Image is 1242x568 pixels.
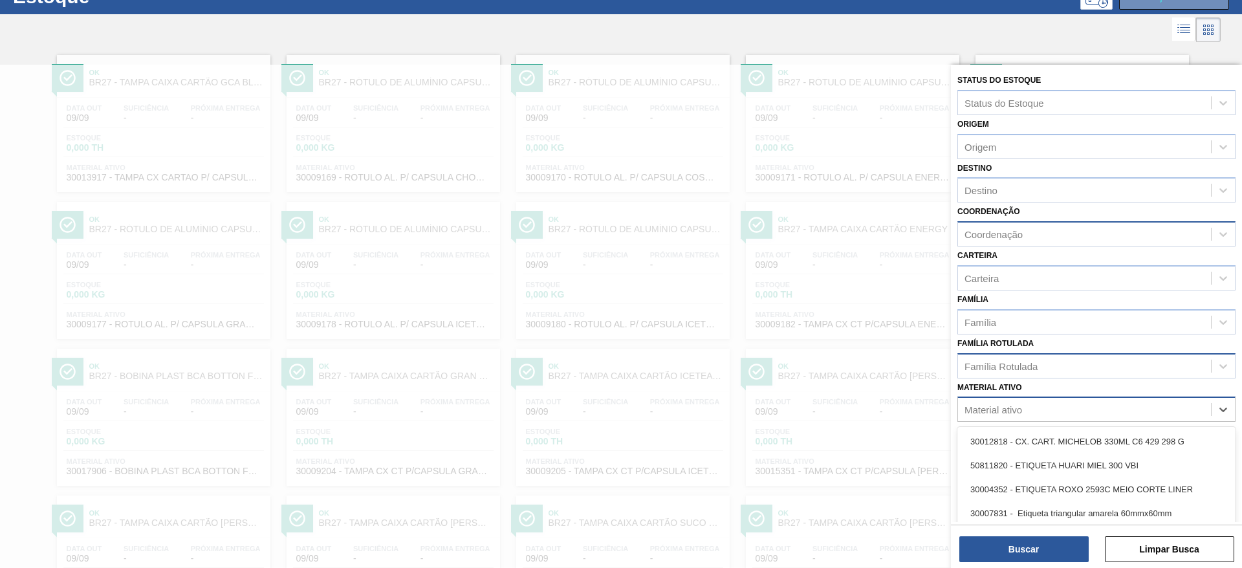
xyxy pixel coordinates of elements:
[957,477,1236,501] div: 30004352 - ETIQUETA ROXO 2593C MEIO CORTE LINER
[957,120,989,129] label: Origem
[957,339,1034,348] label: Família Rotulada
[964,185,997,196] div: Destino
[1196,17,1221,42] div: Visão em Cards
[964,316,996,327] div: Família
[736,45,966,192] a: ÍconeOkBR27 - RÓTULO DE ALUMÍNIO CAPSULA ENERGYData out09/09Suficiência-Próxima Entrega-Estoque0,...
[957,295,988,304] label: Família
[277,45,507,192] a: ÍconeOkBR27 - RÓTULO DE ALUMÍNIO CAPSULA CHOCOLATE QUENTEData out09/09Suficiência-Próxima Entrega...
[957,251,997,260] label: Carteira
[964,229,1023,240] div: Coordenação
[957,207,1020,216] label: Coordenação
[957,383,1022,392] label: Material ativo
[507,45,736,192] a: ÍconeOkBR27 - RÓTULO DE ALUMÍNIO CAPSULA COSMOPOLITANData out09/09Suficiência-Próxima Entrega-Est...
[1172,17,1196,42] div: Visão em Lista
[964,97,1044,108] div: Status do Estoque
[966,45,1195,192] a: ÍconeOkBR27 - RÓTULO DE ALUMÍNIO CAPSULA FRAPPE DE PESSEGOData out09/09Suficiência-Próxima Entreg...
[957,76,1041,85] label: Status do Estoque
[964,141,996,152] div: Origem
[47,45,277,192] a: ÍconeOkBR27 - TAMPA CAIXA CARTÃO GCA BLACKData out09/09Suficiência-Próxima Entrega-Estoque0,000 T...
[957,501,1236,525] div: 30007831 - Etiqueta triangular amarela 60mmx60mm
[964,404,1022,415] div: Material ativo
[957,453,1236,477] div: 50811820 - ETIQUETA HUARI MIEL 300 VBI
[964,360,1038,371] div: Família Rotulada
[957,430,1236,453] div: 30012818 - CX. CART. MICHELOB 330ML C6 429 298 G
[964,272,999,283] div: Carteira
[957,164,992,173] label: Destino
